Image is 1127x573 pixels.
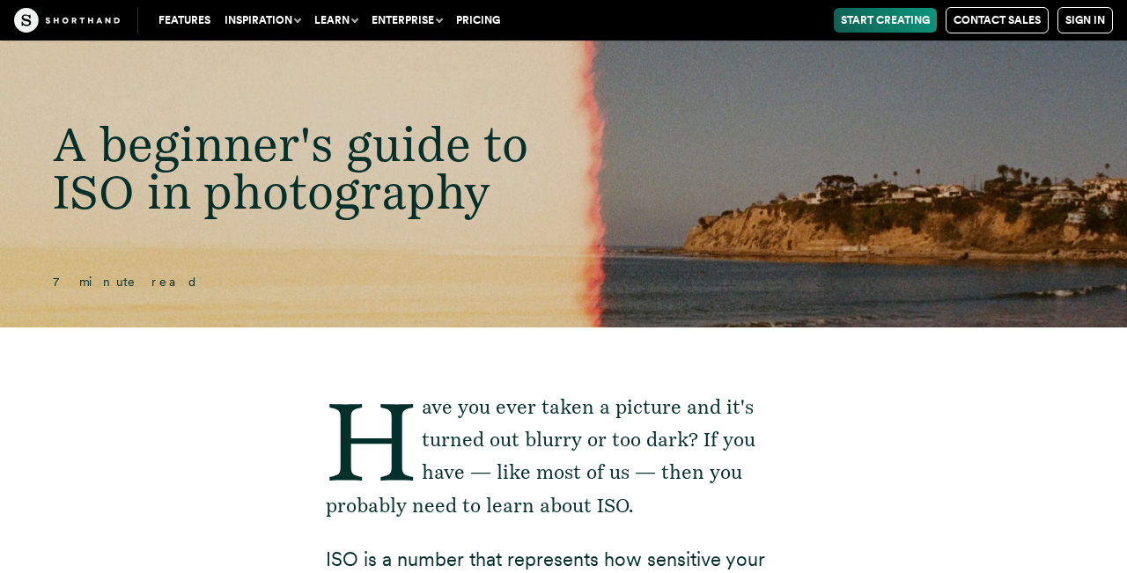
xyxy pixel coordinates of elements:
button: Inspiration [217,8,307,33]
a: Features [151,8,217,33]
a: Sign in [1057,7,1113,33]
span: 7 minute read [53,275,199,289]
span: A beginner's guide to ISO in photography [53,115,528,221]
button: Enterprise [365,8,449,33]
a: Pricing [449,8,507,33]
p: Have you ever taken a picture and it's turned out blurry or too dark? If you have — like most of ... [326,391,801,523]
button: Learn [307,8,365,33]
a: Contact Sales [946,7,1049,33]
a: Start Creating [834,8,937,33]
img: The Craft [14,8,120,33]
